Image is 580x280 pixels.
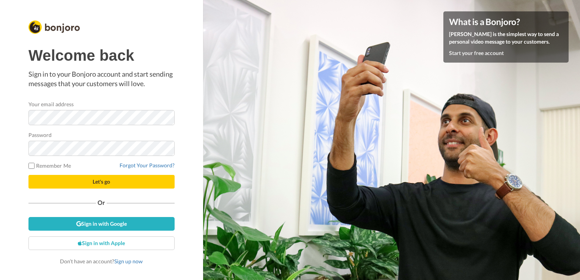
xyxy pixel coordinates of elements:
label: Password [28,131,52,139]
a: Sign in with Apple [28,236,175,250]
p: [PERSON_NAME] is the simplest way to send a personal video message to your customers. [449,30,563,46]
a: Sign in with Google [28,217,175,231]
h1: Welcome back [28,47,175,64]
p: Sign in to your Bonjoro account and start sending messages that your customers will love. [28,69,175,89]
label: Your email address [28,100,74,108]
a: Start your free account [449,50,504,56]
a: Forgot Your Password? [120,162,175,168]
input: Remember Me [28,163,35,169]
label: Remember Me [28,162,71,170]
span: Don’t have an account? [60,258,143,264]
button: Let's go [28,175,175,189]
span: Or [96,200,107,205]
a: Sign up now [114,258,143,264]
h4: What is a Bonjoro? [449,17,563,27]
span: Let's go [93,178,110,185]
